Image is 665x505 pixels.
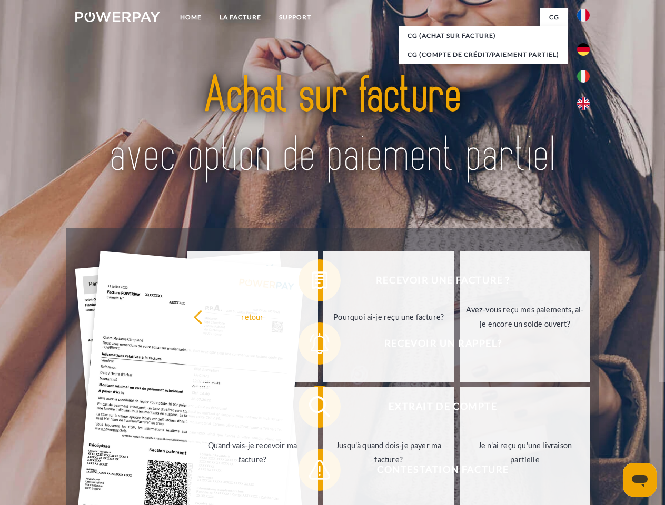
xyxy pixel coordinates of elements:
a: Support [270,8,320,27]
a: CG [540,8,568,27]
a: LA FACTURE [211,8,270,27]
img: it [577,70,590,83]
a: Avez-vous reçu mes paiements, ai-je encore un solde ouvert? [460,251,591,382]
img: en [577,97,590,110]
div: Avez-vous reçu mes paiements, ai-je encore un solde ouvert? [466,302,584,331]
img: fr [577,9,590,22]
div: Quand vais-je recevoir ma facture? [193,438,312,467]
img: title-powerpay_fr.svg [101,50,564,201]
div: Pourquoi ai-je reçu une facture? [330,309,448,324]
div: retour [193,309,312,324]
a: CG (Compte de crédit/paiement partiel) [399,45,568,64]
img: de [577,43,590,56]
a: Home [171,8,211,27]
a: CG (achat sur facture) [399,26,568,45]
img: logo-powerpay-white.svg [75,12,160,22]
div: Jusqu'à quand dois-je payer ma facture? [330,438,448,467]
iframe: Bouton de lancement de la fenêtre de messagerie [623,463,657,497]
div: Je n'ai reçu qu'une livraison partielle [466,438,584,467]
